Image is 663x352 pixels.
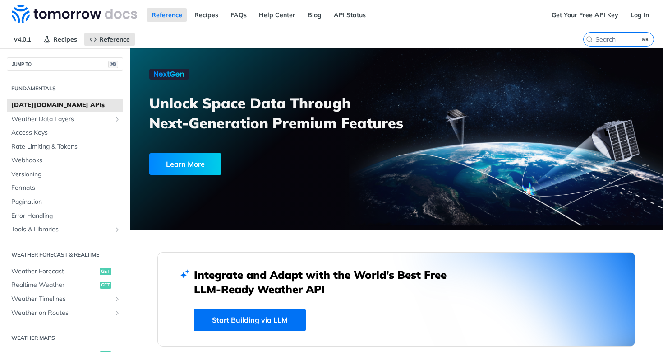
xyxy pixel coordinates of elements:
h2: Weather Forecast & realtime [7,251,123,259]
kbd: ⌘K [640,35,651,44]
div: Learn More [149,153,221,175]
span: Reference [99,35,130,43]
a: Tools & LibrariesShow subpages for Tools & Libraries [7,223,123,236]
h2: Weather Maps [7,334,123,342]
img: Tomorrow.io Weather API Docs [12,5,137,23]
span: Access Keys [11,128,121,137]
a: Log In [626,8,654,22]
span: Weather Data Layers [11,115,111,124]
a: Pagination [7,195,123,209]
button: JUMP TO⌘/ [7,57,123,71]
span: Weather on Routes [11,309,111,318]
a: Rate Limiting & Tokens [7,140,123,154]
button: Show subpages for Weather on Routes [114,310,121,317]
span: [DATE][DOMAIN_NAME] APIs [11,101,121,110]
a: API Status [329,8,371,22]
span: Versioning [11,170,121,179]
a: [DATE][DOMAIN_NAME] APIs [7,99,123,112]
a: Realtime Weatherget [7,278,123,292]
a: Recipes [38,33,82,46]
a: Learn More [149,153,355,175]
a: Start Building via LLM [194,309,306,331]
button: Show subpages for Tools & Libraries [114,226,121,233]
a: FAQs [226,8,252,22]
button: Show subpages for Weather Timelines [114,296,121,303]
a: Help Center [254,8,300,22]
span: get [100,268,111,275]
svg: Search [586,36,593,43]
a: Weather Forecastget [7,265,123,278]
span: Realtime Weather [11,281,97,290]
a: Versioning [7,168,123,181]
span: Recipes [53,35,77,43]
h2: Integrate and Adapt with the World’s Best Free LLM-Ready Weather API [194,268,460,296]
a: Access Keys [7,126,123,140]
a: Formats [7,181,123,195]
img: NextGen [149,69,189,80]
span: v4.0.1 [9,33,36,46]
a: Blog [303,8,327,22]
span: ⌘/ [108,61,118,68]
span: Weather Timelines [11,295,111,304]
a: Weather TimelinesShow subpages for Weather Timelines [7,292,123,306]
a: Webhooks [7,154,123,167]
span: Error Handling [11,211,121,221]
h3: Unlock Space Data Through Next-Generation Premium Features [149,93,406,133]
span: Rate Limiting & Tokens [11,142,121,151]
span: Weather Forecast [11,267,97,276]
a: Get Your Free API Key [547,8,623,22]
button: Show subpages for Weather Data Layers [114,116,121,123]
span: Webhooks [11,156,121,165]
a: Reference [84,33,135,46]
a: Reference [147,8,187,22]
span: Tools & Libraries [11,225,111,234]
span: Formats [11,183,121,192]
span: Pagination [11,197,121,207]
a: Error Handling [7,209,123,223]
span: get [100,282,111,289]
h2: Fundamentals [7,84,123,93]
a: Weather on RoutesShow subpages for Weather on Routes [7,306,123,320]
a: Weather Data LayersShow subpages for Weather Data Layers [7,113,123,126]
a: Recipes [189,8,223,22]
